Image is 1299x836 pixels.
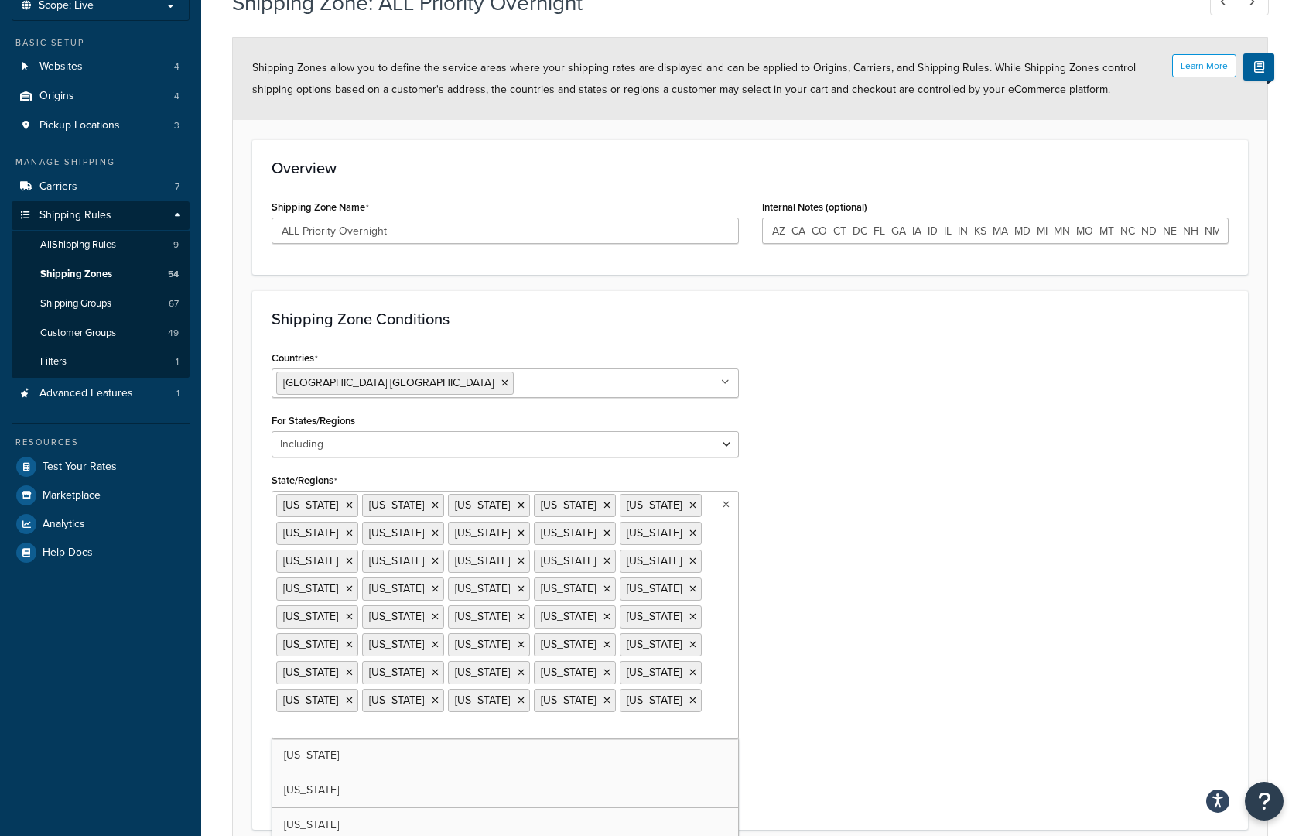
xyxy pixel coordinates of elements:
[455,581,510,597] span: [US_STATE]
[12,231,190,259] a: AllShipping Rules9
[283,692,338,708] span: [US_STATE]
[762,201,867,213] label: Internal Notes (optional)
[369,553,424,569] span: [US_STATE]
[541,664,596,680] span: [US_STATE]
[174,90,179,103] span: 4
[175,180,179,194] span: 7
[627,692,682,708] span: [US_STATE]
[272,201,369,214] label: Shipping Zone Name
[40,238,116,252] span: All Shipping Rules
[252,60,1136,98] span: Shipping Zones allow you to define the service areas where your shipping rates are displayed and ...
[541,581,596,597] span: [US_STATE]
[627,497,682,513] span: [US_STATE]
[39,90,74,103] span: Origins
[12,348,190,376] a: Filters1
[455,497,510,513] span: [US_STATE]
[284,747,339,763] span: [US_STATE]
[1243,53,1274,81] button: Show Help Docs
[12,319,190,348] a: Customer Groups49
[12,436,190,449] div: Resources
[12,201,190,378] li: Shipping Rules
[1172,54,1236,77] button: Learn More
[627,553,682,569] span: [US_STATE]
[455,664,510,680] span: [US_STATE]
[12,111,190,140] li: Pickup Locations
[39,119,120,132] span: Pickup Locations
[541,636,596,653] span: [US_STATE]
[283,497,338,513] span: [US_STATE]
[12,111,190,140] a: Pickup Locations3
[12,173,190,201] a: Carriers7
[369,497,424,513] span: [US_STATE]
[369,581,424,597] span: [US_STATE]
[541,553,596,569] span: [US_STATE]
[12,260,190,289] li: Shipping Zones
[12,379,190,408] a: Advanced Features1
[43,518,85,531] span: Analytics
[176,387,179,400] span: 1
[12,453,190,481] li: Test Your Rates
[12,290,190,318] a: Shipping Groups67
[40,297,111,310] span: Shipping Groups
[627,525,682,541] span: [US_STATE]
[168,327,179,340] span: 49
[12,82,190,111] li: Origins
[284,817,339,833] span: [US_STATE]
[455,608,510,625] span: [US_STATE]
[272,475,337,487] label: State/Regions
[541,525,596,541] span: [US_STATE]
[43,461,117,474] span: Test Your Rates
[272,415,355,427] label: For States/Regions
[173,238,179,252] span: 9
[541,692,596,708] span: [US_STATE]
[627,636,682,653] span: [US_STATE]
[12,481,190,509] a: Marketplace
[12,53,190,81] a: Websites4
[455,525,510,541] span: [US_STATE]
[12,53,190,81] li: Websites
[12,260,190,289] a: Shipping Zones54
[1245,782,1284,821] button: Open Resource Center
[168,268,179,281] span: 54
[369,664,424,680] span: [US_STATE]
[43,489,101,502] span: Marketplace
[627,608,682,625] span: [US_STATE]
[369,636,424,653] span: [US_STATE]
[12,379,190,408] li: Advanced Features
[39,209,111,222] span: Shipping Rules
[174,119,179,132] span: 3
[169,297,179,310] span: 67
[272,310,1229,327] h3: Shipping Zone Conditions
[12,156,190,169] div: Manage Shipping
[39,387,133,400] span: Advanced Features
[12,36,190,50] div: Basic Setup
[39,180,77,194] span: Carriers
[12,510,190,538] a: Analytics
[12,82,190,111] a: Origins4
[541,608,596,625] span: [US_STATE]
[40,355,67,368] span: Filters
[12,290,190,318] li: Shipping Groups
[272,352,318,365] label: Countries
[627,664,682,680] span: [US_STATE]
[455,692,510,708] span: [US_STATE]
[12,319,190,348] li: Customer Groups
[283,375,494,391] span: [GEOGRAPHIC_DATA] [GEOGRAPHIC_DATA]
[369,692,424,708] span: [US_STATE]
[284,782,339,798] span: [US_STATE]
[283,553,338,569] span: [US_STATE]
[283,525,338,541] span: [US_STATE]
[541,497,596,513] span: [US_STATE]
[40,268,112,281] span: Shipping Zones
[12,173,190,201] li: Carriers
[272,159,1229,176] h3: Overview
[369,525,424,541] span: [US_STATE]
[39,60,83,74] span: Websites
[283,664,338,680] span: [US_STATE]
[283,581,338,597] span: [US_STATE]
[174,60,179,74] span: 4
[40,327,116,340] span: Customer Groups
[283,636,338,653] span: [US_STATE]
